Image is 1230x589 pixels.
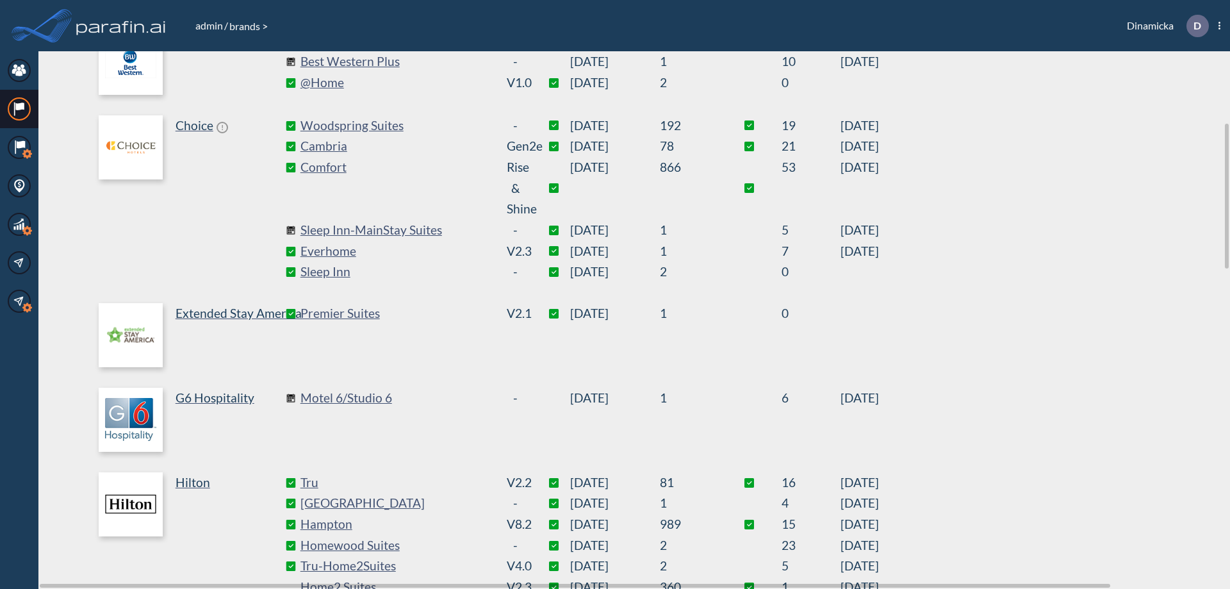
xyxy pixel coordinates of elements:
[507,220,524,241] div: -
[300,472,493,494] a: Tru
[660,220,717,241] sapn: 1
[300,493,493,514] a: [GEOGRAPHIC_DATA]
[194,18,228,33] li: /
[300,72,493,94] a: @Home
[286,394,295,403] img: comingSoon
[782,241,840,262] sapn: 7
[194,19,224,31] a: admin
[286,57,295,67] img: comingSoon
[507,303,524,324] div: v2.1
[99,472,163,536] img: logo
[300,157,493,220] a: Comfort
[176,115,213,137] p: Choice
[300,220,493,241] a: Sleep Inn-MainStay Suites
[507,157,524,220] div: Rise & Shine
[840,220,879,241] span: [DATE]
[228,20,269,32] span: brands >
[286,226,295,235] img: comingSoon
[99,31,291,95] a: Best Western
[782,303,840,324] sapn: 0
[300,241,493,262] a: Everhome
[660,556,717,577] sapn: 2
[570,261,660,283] span: [DATE]
[782,472,840,494] sapn: 16
[840,388,879,409] span: [DATE]
[840,136,879,157] span: [DATE]
[99,303,163,367] img: logo
[507,261,524,283] div: -
[570,556,660,577] span: [DATE]
[99,303,291,367] a: Extended Stay America
[782,514,840,535] sapn: 15
[782,261,840,283] sapn: 0
[840,241,879,262] span: [DATE]
[570,472,660,494] span: [DATE]
[300,136,493,157] a: Cambria
[782,51,840,72] sapn: 10
[300,261,493,283] a: Sleep Inn
[782,388,840,409] sapn: 6
[176,472,210,494] p: Hilton
[507,136,524,157] div: Gen2e
[300,388,493,409] a: Motel 6/Studio 6
[840,157,879,220] span: [DATE]
[840,493,879,514] span: [DATE]
[570,493,660,514] span: [DATE]
[300,51,493,72] a: Best Western Plus
[507,514,524,535] div: v8.2
[840,115,879,137] span: [DATE]
[507,535,524,556] div: -
[782,136,840,157] sapn: 21
[570,535,660,556] span: [DATE]
[300,303,493,324] a: Premier Suites
[217,122,228,133] span: !
[840,556,879,577] span: [DATE]
[570,303,660,324] span: [DATE]
[660,157,717,220] sapn: 866
[507,51,524,72] div: -
[570,51,660,72] span: [DATE]
[840,535,879,556] span: [DATE]
[660,115,717,137] sapn: 192
[840,51,879,72] span: [DATE]
[660,241,717,262] sapn: 1
[300,115,493,137] a: Woodspring Suites
[507,72,524,94] div: v1.0
[660,388,717,409] sapn: 1
[840,472,879,494] span: [DATE]
[507,472,524,494] div: v2.2
[840,514,879,535] span: [DATE]
[99,388,291,452] a: G6 Hospitality
[99,115,163,179] img: logo
[782,157,840,220] sapn: 53
[660,472,717,494] sapn: 81
[74,13,168,38] img: logo
[507,493,524,514] div: -
[176,303,302,324] p: Extended Stay America
[300,535,493,556] a: Homewood Suites
[507,388,524,409] div: -
[570,115,660,137] span: [DATE]
[507,556,524,577] div: v4.0
[660,51,717,72] sapn: 1
[570,220,660,241] span: [DATE]
[1108,15,1220,37] div: Dinamicka
[660,72,717,94] sapn: 2
[300,514,493,535] a: Hampton
[99,31,163,95] img: logo
[660,514,717,535] sapn: 989
[660,535,717,556] sapn: 2
[782,72,840,94] sapn: 0
[176,388,254,409] p: G6 Hospitality
[99,388,163,452] img: logo
[660,493,717,514] sapn: 1
[782,220,840,241] sapn: 5
[99,115,291,283] a: Choice!
[660,261,717,283] sapn: 2
[300,556,493,577] a: Tru-Home2Suites
[570,514,660,535] span: [DATE]
[660,136,717,157] sapn: 78
[570,388,660,409] span: [DATE]
[507,115,524,137] div: -
[782,535,840,556] sapn: 23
